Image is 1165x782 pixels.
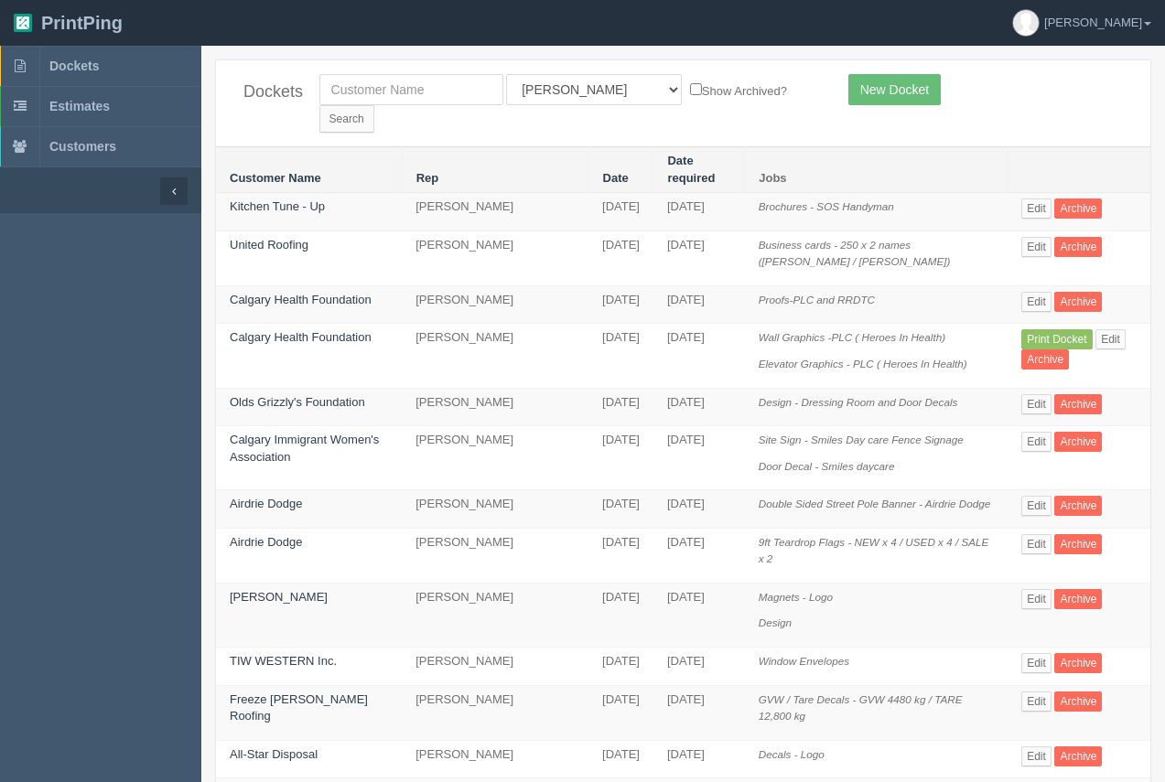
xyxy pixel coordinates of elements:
a: Archive [1054,198,1102,219]
a: All-Star Disposal [230,747,318,761]
td: [DATE] [588,388,653,426]
i: Double Sided Street Pole Banner - Airdrie Dodge [759,498,991,509]
td: [PERSON_NAME] [402,193,588,231]
a: Edit [1021,746,1052,766]
img: avatar_default-7531ab5dedf162e01f1e0bb0964e6a185e93c5c22dfe317fb01d7f8cd2b1632c.jpg [1013,10,1039,36]
a: Date [603,171,629,185]
a: Calgary Health Foundation [230,293,372,306]
a: Archive [1054,394,1102,414]
td: [DATE] [588,528,653,583]
td: [PERSON_NAME] [402,583,588,647]
td: [PERSON_NAME] [402,230,588,285]
i: Wall Graphics -PLC ( Heroes In Health) [759,331,945,343]
i: Design - Dressing Room and Door Decals [759,396,958,408]
td: [PERSON_NAME] [402,324,588,388]
i: 9ft Teardrop Flags - NEW x 4 / USED x 4 / SALE x 2 [759,536,989,565]
td: [DATE] [653,426,745,490]
td: [PERSON_NAME] [402,528,588,583]
a: Edit [1021,198,1052,219]
i: Business cards - 250 x 2 names ([PERSON_NAME] / [PERSON_NAME]) [759,239,951,268]
a: Kitchen Tune - Up [230,199,325,213]
a: Edit [1021,496,1052,516]
td: [DATE] [588,685,653,740]
td: [PERSON_NAME] [402,685,588,740]
td: [DATE] [653,230,745,285]
span: Dockets [49,59,99,73]
label: Show Archived? [690,80,787,101]
i: Decals - Logo [759,748,825,760]
td: [PERSON_NAME] [402,285,588,324]
a: Edit [1021,237,1052,257]
a: Edit [1021,691,1052,712]
a: Edit [1021,589,1052,609]
a: Customer Name [230,171,321,185]
a: Edit [1021,292,1052,312]
a: Calgary Health Foundation [230,330,372,344]
td: [DATE] [653,528,745,583]
a: Airdrie Dodge [230,535,303,549]
a: Freeze [PERSON_NAME] Roofing [230,692,368,723]
td: [DATE] [653,583,745,647]
a: Calgary Immigrant Women's Association [230,433,379,464]
i: Site Sign - Smiles Day care Fence Signage [759,434,964,445]
span: Customers [49,139,116,154]
td: [DATE] [588,285,653,324]
i: GVW / Tare Decals - GVW 4480 kg / TARE 12,800 kg [759,693,963,723]
td: [DATE] [653,285,745,324]
span: Estimates [49,99,110,113]
a: Archive [1054,653,1102,673]
td: [DATE] [588,324,653,388]
a: Archive [1054,746,1102,766]
a: Archive [1054,432,1102,452]
input: Customer Name [319,74,503,105]
a: Archive [1054,237,1102,257]
i: Door Decal - Smiles daycare [759,460,895,472]
a: Archive [1054,292,1102,312]
input: Show Archived? [690,83,702,95]
a: Archive [1054,534,1102,554]
a: Date required [667,154,715,185]
a: Edit [1021,653,1052,673]
a: Olds Grizzly's Foundation [230,395,365,409]
img: logo-3e63b451c926e2ac314895c53de4908e5d424f24456219fb08d385ab2e579770.png [14,14,32,32]
td: [DATE] [653,388,745,426]
a: Archive [1054,496,1102,516]
td: [DATE] [588,193,653,231]
td: [DATE] [588,583,653,647]
td: [DATE] [653,324,745,388]
input: Search [319,105,374,133]
a: [PERSON_NAME] [230,590,328,604]
td: [PERSON_NAME] [402,388,588,426]
a: New Docket [848,74,941,105]
td: [PERSON_NAME] [402,426,588,490]
td: [DATE] [653,490,745,529]
td: [DATE] [588,426,653,490]
h4: Dockets [243,83,292,102]
a: Archive [1054,691,1102,712]
a: Archive [1021,349,1069,370]
td: [DATE] [588,648,653,686]
a: United Roofing [230,238,308,252]
i: Magnets - Logo [759,591,833,603]
i: Proofs-PLC and RRDTC [759,294,875,305]
td: [DATE] [653,648,745,686]
a: Print Docket [1021,329,1092,349]
td: [DATE] [588,490,653,529]
td: [DATE] [653,740,745,778]
td: [DATE] [588,230,653,285]
i: Brochures - SOS Handyman [759,200,894,212]
td: [DATE] [588,740,653,778]
a: TIW WESTERN Inc. [230,654,337,668]
td: [DATE] [653,685,745,740]
i: Design [759,616,792,628]
a: Rep [416,171,439,185]
a: Edit [1021,432,1052,452]
a: Airdrie Dodge [230,497,303,510]
td: [PERSON_NAME] [402,648,588,686]
td: [DATE] [653,193,745,231]
a: Archive [1054,589,1102,609]
a: Edit [1095,329,1126,349]
i: Window Envelopes [759,655,849,667]
a: Edit [1021,534,1052,554]
th: Jobs [745,147,1008,193]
